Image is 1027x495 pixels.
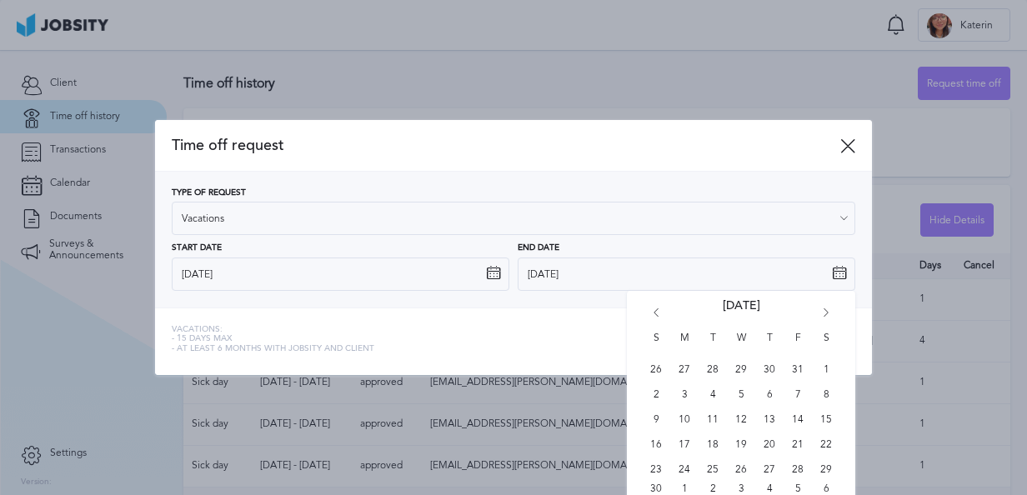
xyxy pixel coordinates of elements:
[644,357,669,382] span: Sun Oct 26 2025
[672,482,697,495] span: Mon Dec 01 2025
[644,407,669,432] span: Sun Nov 09 2025
[672,457,697,482] span: Mon Nov 24 2025
[700,482,725,495] span: Tue Dec 02 2025
[757,332,782,357] span: T
[518,243,559,253] span: End Date
[172,334,374,344] span: - 15 days max
[172,344,374,354] span: - At least 6 months with jobsity and client
[819,308,834,323] i: Go forward 1 month
[729,332,754,357] span: W
[785,407,810,432] span: Fri Nov 14 2025
[757,407,782,432] span: Thu Nov 13 2025
[172,137,840,154] span: Time off request
[700,332,725,357] span: T
[814,457,839,482] span: Sat Nov 29 2025
[757,357,782,382] span: Thu Oct 30 2025
[814,482,839,495] span: Sat Dec 06 2025
[814,332,839,357] span: S
[672,407,697,432] span: Mon Nov 10 2025
[729,482,754,495] span: Wed Dec 03 2025
[729,382,754,407] span: Wed Nov 05 2025
[785,432,810,457] span: Fri Nov 21 2025
[785,482,810,495] span: Fri Dec 05 2025
[644,482,669,495] span: Sun Nov 30 2025
[644,457,669,482] span: Sun Nov 23 2025
[785,357,810,382] span: Fri Oct 31 2025
[672,357,697,382] span: Mon Oct 27 2025
[649,308,664,323] i: Go back 1 month
[644,432,669,457] span: Sun Nov 16 2025
[700,457,725,482] span: Tue Nov 25 2025
[729,407,754,432] span: Wed Nov 12 2025
[172,243,222,253] span: Start Date
[814,357,839,382] span: Sat Nov 01 2025
[814,382,839,407] span: Sat Nov 08 2025
[785,332,810,357] span: F
[757,457,782,482] span: Thu Nov 27 2025
[672,332,697,357] span: M
[700,432,725,457] span: Tue Nov 18 2025
[644,332,669,357] span: S
[700,407,725,432] span: Tue Nov 11 2025
[814,407,839,432] span: Sat Nov 15 2025
[723,299,760,332] span: [DATE]
[644,382,669,407] span: Sun Nov 02 2025
[672,432,697,457] span: Mon Nov 17 2025
[672,382,697,407] span: Mon Nov 03 2025
[757,432,782,457] span: Thu Nov 20 2025
[172,325,374,335] span: Vacations:
[729,457,754,482] span: Wed Nov 26 2025
[785,457,810,482] span: Fri Nov 28 2025
[814,432,839,457] span: Sat Nov 22 2025
[729,357,754,382] span: Wed Oct 29 2025
[757,482,782,495] span: Thu Dec 04 2025
[757,382,782,407] span: Thu Nov 06 2025
[785,382,810,407] span: Fri Nov 07 2025
[700,357,725,382] span: Tue Oct 28 2025
[172,188,246,198] span: Type of Request
[729,432,754,457] span: Wed Nov 19 2025
[700,382,725,407] span: Tue Nov 04 2025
